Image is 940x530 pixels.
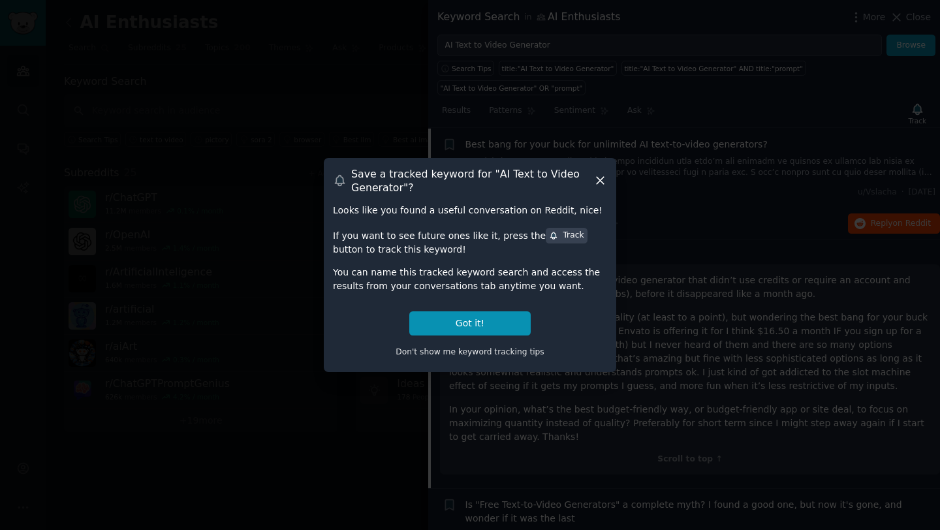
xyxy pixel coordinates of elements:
[333,204,607,217] div: Looks like you found a useful conversation on Reddit, nice!
[333,266,607,293] div: You can name this tracked keyword search and access the results from your conversations tab anyti...
[351,167,593,195] h3: Save a tracked keyword for " AI Text to Video Generator "?
[396,347,544,356] span: Don't show me keyword tracking tips
[333,226,607,257] div: If you want to see future ones like it, press the button to track this keyword!
[549,230,584,242] div: Track
[409,311,531,335] button: Got it!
